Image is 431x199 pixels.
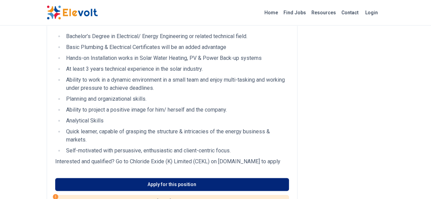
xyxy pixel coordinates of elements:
img: Elevolt [47,5,98,20]
a: Contact [339,7,361,18]
li: Quick learner, capable of grasping the structure & intricacies of the energy business & markets. [64,128,289,144]
li: At least 3 years technical experience in the solar industry. [64,65,289,73]
a: Find Jobs [281,7,309,18]
a: Resources [309,7,339,18]
li: Planning and organizational skills. [64,95,289,103]
a: Apply for this position [55,178,289,191]
p: Interested and qualified? Go to Chloride Exide (K) Limited (CEKL) on [DOMAIN_NAME] to apply [55,157,289,166]
li: Basic Plumbing & Electrical Certificates will be an added advantage [64,43,289,51]
li: Bachelor’s Degree in Electrical/ Energy Engineering or related technical field. [64,32,289,40]
iframe: Chat Widget [397,166,431,199]
li: Hands-on Installation works in Solar Water Heating, PV & Power Back-up systems [64,54,289,62]
a: Home [262,7,281,18]
li: Ability to work in a dynamic environment in a small team and enjoy multi-tasking and working unde... [64,76,289,92]
li: Analytical Skills [64,117,289,125]
li: Ability to project a positive image for him/ herself and the company. [64,106,289,114]
li: Self-motivated with persuasive, enthusiastic and client-centric focus. [64,147,289,155]
a: Login [361,6,382,19]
